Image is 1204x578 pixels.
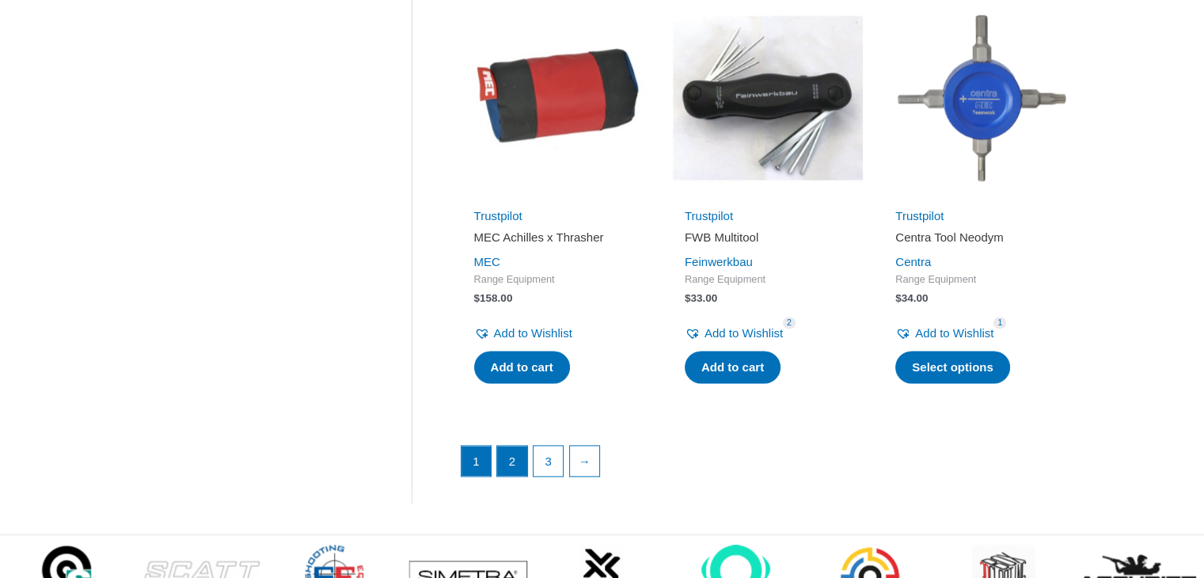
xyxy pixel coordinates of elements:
h2: FWB Multitool [685,230,851,245]
a: Trustpilot [685,209,733,222]
span: Add to Wishlist [494,326,572,340]
span: Add to Wishlist [705,326,783,340]
span: Range Equipment [895,273,1062,287]
span: 2 [783,317,796,329]
a: Page 3 [534,446,564,476]
span: $ [895,292,902,304]
a: Add to cart: “FWB Multitool” [685,351,781,384]
a: MEC Achilles x Thrasher [474,230,640,251]
a: Add to Wishlist [895,322,993,344]
a: Trustpilot [895,209,944,222]
span: Add to Wishlist [915,326,993,340]
a: Add to cart: “MEC Achilles x Thrasher” [474,351,570,384]
a: MEC [474,255,500,268]
bdi: 34.00 [895,292,928,304]
a: Feinwerkbau [685,255,753,268]
a: Page 2 [497,446,527,476]
a: Centra Tool Neodym [895,230,1062,251]
h2: MEC Achilles x Thrasher [474,230,640,245]
nav: Product Pagination [460,445,1077,485]
a: Trustpilot [474,209,522,222]
a: Select options for “Centra Tool Neodym” [895,351,1010,384]
span: $ [685,292,691,304]
a: → [570,446,600,476]
a: FWB Multitool [685,230,851,251]
a: Add to Wishlist [474,322,572,344]
bdi: 33.00 [685,292,717,304]
span: Range Equipment [474,273,640,287]
span: $ [474,292,480,304]
span: 1 [993,317,1006,329]
span: Page 1 [461,446,492,476]
a: Centra [895,255,931,268]
bdi: 158.00 [474,292,513,304]
a: Add to Wishlist [685,322,783,344]
span: Range Equipment [685,273,851,287]
h2: Centra Tool Neodym [895,230,1062,245]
